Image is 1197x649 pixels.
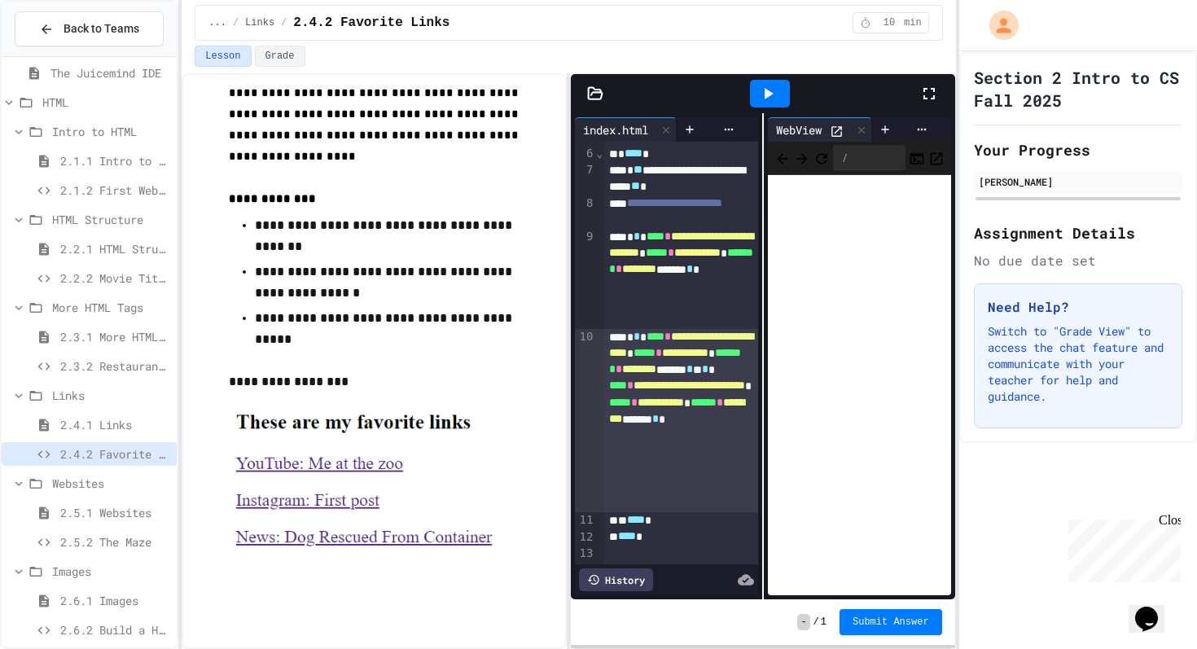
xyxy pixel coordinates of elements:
[575,121,656,138] div: index.html
[972,7,1023,44] div: My Account
[595,147,603,160] span: Fold line
[42,94,170,111] span: HTML
[281,16,287,29] span: /
[840,609,942,635] button: Submit Answer
[60,621,170,638] span: 2.6.2 Build a Homepage
[974,66,1182,112] h1: Section 2 Intro to CS Fall 2025
[7,7,112,103] div: Chat with us now!Close
[52,123,170,140] span: Intro to HTML
[909,148,925,168] button: Console
[52,563,170,580] span: Images
[1129,584,1181,633] iframe: chat widget
[208,16,226,29] span: ...
[579,568,653,591] div: History
[988,323,1168,405] p: Switch to "Grade View" to access the chat feature and communicate with your teacher for help and ...
[60,533,170,550] span: 2.5.2 The Maze
[293,13,449,33] span: 2.4.2 Favorite Links
[928,148,945,168] button: Open in new tab
[575,117,677,142] div: index.html
[575,162,595,195] div: 7
[797,614,809,630] span: -
[60,357,170,375] span: 2.3.2 Restaurant Menu
[979,174,1177,189] div: [PERSON_NAME]
[974,251,1182,270] div: No due date set
[794,147,810,168] span: Forward
[575,229,595,329] div: 9
[575,195,595,229] div: 8
[60,504,170,521] span: 2.5.1 Websites
[60,270,170,287] span: 2.2.2 Movie Title
[60,445,170,463] span: 2.4.2 Favorite Links
[876,16,902,29] span: 10
[768,117,872,142] div: WebView
[853,616,929,629] span: Submit Answer
[813,616,819,629] span: /
[60,328,170,345] span: 2.3.1 More HTML Tags
[52,387,170,404] span: Links
[1062,513,1181,582] iframe: chat widget
[255,46,305,67] button: Grade
[974,221,1182,244] h2: Assignment Details
[60,152,170,169] span: 2.1.1 Intro to HTML
[768,175,951,596] iframe: Web Preview
[52,475,170,492] span: Websites
[904,16,922,29] span: min
[575,512,595,528] div: 11
[64,20,139,37] span: Back to Teams
[60,416,170,433] span: 2.4.1 Links
[768,121,830,138] div: WebView
[988,297,1168,317] h3: Need Help?
[833,145,905,171] div: /
[233,16,239,29] span: /
[575,146,595,162] div: 6
[245,16,274,29] span: Links
[813,148,830,168] button: Refresh
[52,299,170,316] span: More HTML Tags
[195,46,251,67] button: Lesson
[974,138,1182,161] h2: Your Progress
[50,64,170,81] span: The Juicemind IDE
[52,211,170,228] span: HTML Structure
[575,529,595,546] div: 12
[575,546,595,562] div: 13
[575,329,595,512] div: 10
[60,592,170,609] span: 2.6.1 Images
[774,147,791,168] span: Back
[60,240,170,257] span: 2.2.1 HTML Structure
[60,182,170,199] span: 2.1.2 First Webpage
[821,616,826,629] span: 1
[15,11,164,46] button: Back to Teams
